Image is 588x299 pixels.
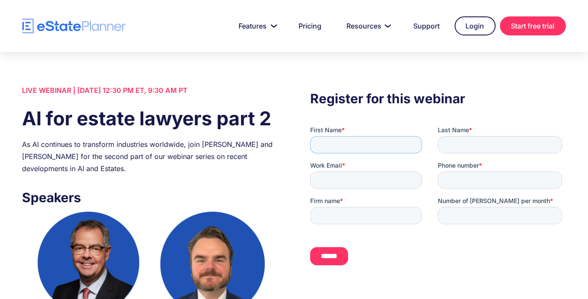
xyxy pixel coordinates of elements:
h3: Register for this webinar [310,89,566,108]
a: Start free trial [500,16,566,35]
div: As AI continues to transform industries worldwide, join [PERSON_NAME] and [PERSON_NAME] for the s... [22,138,278,175]
a: Resources [336,17,399,35]
h3: Speakers [22,188,278,207]
a: Features [229,17,284,35]
a: Login [455,16,496,35]
div: LIVE WEBINAR | [DATE] 12:30 PM ET, 9:30 AM PT [22,84,278,96]
a: Pricing [289,17,332,35]
iframe: Form 0 [310,126,566,273]
a: home [22,19,126,34]
a: Support [403,17,450,35]
h1: AI for estate lawyers part 2 [22,105,278,132]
